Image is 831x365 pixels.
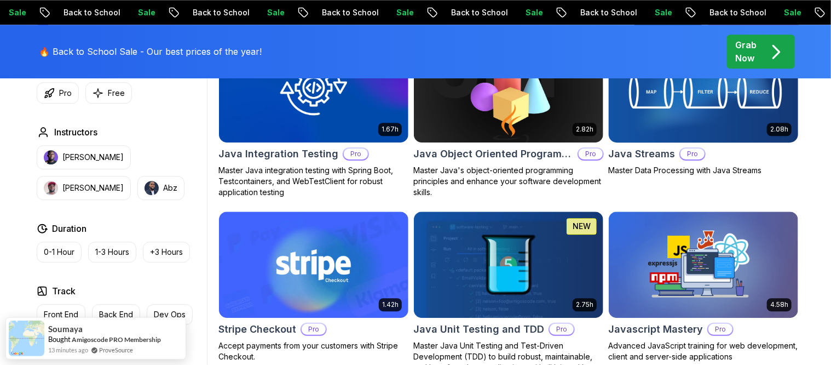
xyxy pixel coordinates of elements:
a: Java Object Oriented Programming card2.82hJava Object Oriented ProgrammingProMaster Java's object... [413,36,604,198]
h2: Instructors [54,126,97,139]
a: ProveSource [99,345,133,355]
p: Abz [163,182,177,193]
h2: Java Object Oriented Programming [413,146,573,162]
p: 1-3 Hours [95,247,129,258]
p: Sale [630,7,665,18]
button: +3 Hours [143,242,190,263]
p: Pro [302,324,326,335]
button: instructor imgAbz [137,176,184,200]
button: 0-1 Hour [37,242,82,263]
p: Back to School [297,7,372,18]
p: Free [108,88,125,99]
p: Accept payments from your customers with Stripe Checkout. [218,340,409,362]
button: Front End [37,304,85,325]
button: 1-3 Hours [88,242,136,263]
a: Stripe Checkout card1.42hStripe CheckoutProAccept payments from your customers with Stripe Checkout. [218,211,409,362]
p: Back to School [556,7,630,18]
h2: Javascript Mastery [608,322,703,337]
p: Sale [372,7,407,18]
a: Javascript Mastery card4.58hJavascript MasteryProAdvanced JavaScript training for web development... [608,211,799,362]
p: Master Java integration testing with Spring Boot, Testcontainers, and WebTestClient for robust ap... [218,165,409,198]
p: 2.75h [576,300,593,309]
button: Free [85,82,132,104]
button: instructor img[PERSON_NAME] [37,145,131,169]
img: instructor img [44,181,58,195]
p: 2.82h [576,125,593,134]
p: Master Java's object-oriented programming principles and enhance your software development skills. [413,165,604,198]
p: Master Data Processing with Java Streams [608,165,799,176]
p: Back to School [168,7,243,18]
p: Pro [708,324,732,335]
h2: Java Streams [608,146,675,162]
p: 2.08h [770,125,788,134]
img: Javascript Mastery card [609,212,798,318]
p: 1.67h [382,125,399,134]
p: Back to School [426,7,501,18]
img: Java Unit Testing and TDD card [414,212,603,318]
img: instructor img [44,150,58,164]
span: soumaya [48,324,83,334]
img: provesource social proof notification image [9,321,44,356]
p: 1.42h [382,300,399,309]
h2: Duration [52,222,86,235]
span: 13 minutes ago [48,345,88,355]
p: Sale [759,7,794,18]
p: 4.58h [770,300,788,309]
img: Java Streams card [604,34,803,145]
p: +3 Hours [150,247,183,258]
p: Sale [243,7,278,18]
p: Back to School [39,7,113,18]
p: Dev Ops [154,309,186,320]
img: Stripe Checkout card [219,212,408,318]
button: instructor img[PERSON_NAME] [37,176,131,200]
a: Amigoscode PRO Membership [72,335,161,344]
p: 0-1 Hour [44,247,74,258]
p: Sale [113,7,148,18]
p: Pro [680,149,705,159]
img: Java Integration Testing card [219,37,408,143]
p: 🔥 Back to School Sale - Our best prices of the year! [39,45,262,58]
span: Bought [48,335,71,344]
button: Dev Ops [147,304,193,325]
p: Pro [550,324,574,335]
button: Pro [37,82,79,104]
button: Back End [92,304,140,325]
p: Sale [501,7,536,18]
p: Pro [59,88,72,99]
img: Java Object Oriented Programming card [414,37,603,143]
p: Grab Now [735,38,757,65]
p: NEW [573,221,591,232]
h2: Java Unit Testing and TDD [413,322,544,337]
a: Java Streams card2.08hJava StreamsProMaster Data Processing with Java Streams [608,36,799,176]
p: Back End [99,309,133,320]
p: Advanced JavaScript training for web development, client and server-side applications [608,340,799,362]
h2: Java Integration Testing [218,146,338,162]
h2: Track [52,284,76,298]
p: [PERSON_NAME] [62,152,124,163]
p: Back to School [685,7,759,18]
p: Pro [344,149,368,159]
a: Java Integration Testing card1.67hNEWJava Integration TestingProMaster Java integration testing w... [218,36,409,198]
img: instructor img [145,181,159,195]
h2: Stripe Checkout [218,322,296,337]
p: Pro [579,149,603,159]
p: [PERSON_NAME] [62,182,124,193]
p: Front End [44,309,78,320]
